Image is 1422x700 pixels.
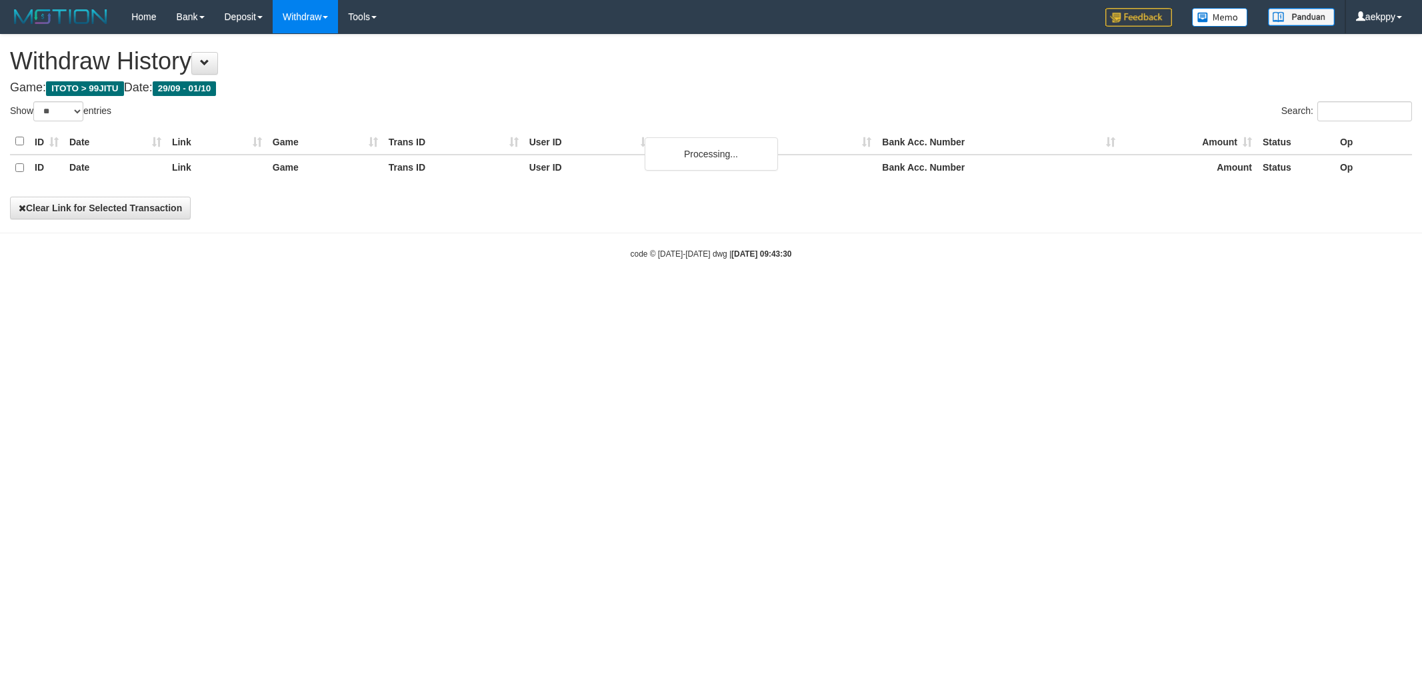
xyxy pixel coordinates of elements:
span: 29/09 - 01/10 [153,81,217,96]
img: MOTION_logo.png [10,7,111,27]
th: Status [1257,155,1335,181]
input: Search: [1317,101,1412,121]
small: code © [DATE]-[DATE] dwg | [631,249,792,259]
th: Status [1257,129,1335,155]
th: User ID [524,155,655,181]
th: User ID [524,129,655,155]
img: Feedback.jpg [1105,8,1172,27]
th: Link [167,155,267,181]
th: Op [1335,129,1412,155]
th: ID [29,129,64,155]
th: Trans ID [383,129,524,155]
th: Bank Acc. Number [877,129,1121,155]
th: Op [1335,155,1412,181]
img: panduan.png [1268,8,1335,26]
th: ID [29,155,64,181]
th: Game [267,155,383,181]
strong: [DATE] 09:43:30 [731,249,791,259]
th: Trans ID [383,155,524,181]
button: Clear Link for Selected Transaction [10,197,191,219]
span: ITOTO > 99JITU [46,81,124,96]
label: Search: [1281,101,1412,121]
h1: Withdraw History [10,48,1412,75]
th: Bank Acc. Number [877,155,1121,181]
div: Processing... [645,137,778,171]
h4: Game: Date: [10,81,1412,95]
th: Bank Acc. Name [655,129,877,155]
th: Link [167,129,267,155]
th: Game [267,129,383,155]
th: Date [64,129,167,155]
label: Show entries [10,101,111,121]
th: Amount [1121,155,1257,181]
img: Button%20Memo.svg [1192,8,1248,27]
th: Date [64,155,167,181]
select: Showentries [33,101,83,121]
th: Amount [1121,129,1257,155]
